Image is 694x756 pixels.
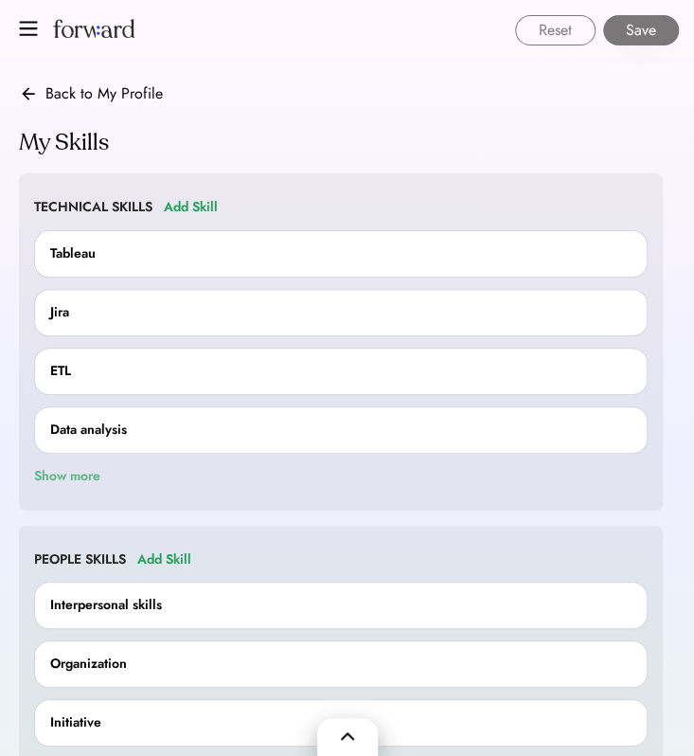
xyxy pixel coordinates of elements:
[50,360,71,383] div: ETL
[50,711,101,734] div: Initiative
[515,15,596,45] button: Reset
[50,419,127,441] div: Data analysis
[19,21,38,36] img: bars.svg
[603,15,679,45] button: Save
[53,19,134,38] img: Forward logo
[34,198,152,217] div: TECHNICAL SKILLS
[45,82,163,105] span: Back to My Profile
[19,128,109,158] div: My Skills
[34,550,126,569] div: PEOPLE SKILLS
[19,75,170,113] button: Back to My Profile
[137,549,191,571] div: Add Skill
[164,196,218,219] div: Add Skill
[50,243,96,265] div: Tableau
[50,594,162,617] div: Interpersonal skills
[50,301,69,324] div: Jira
[50,653,127,675] div: Organization
[34,465,100,488] div: Show more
